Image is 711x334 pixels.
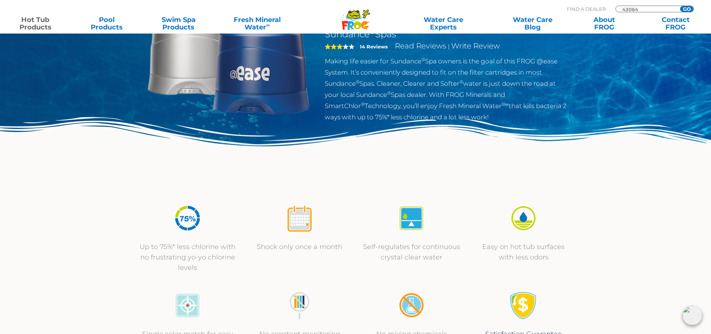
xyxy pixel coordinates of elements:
a: Water CareBlog [505,16,560,31]
a: Hot TubProducts [7,16,63,31]
sup: ® [387,90,391,96]
p: Find A Dealer [567,6,606,12]
a: ContactFROG [648,16,704,31]
a: Fresh MineralWater∞ [222,16,292,31]
a: Read Reviews [395,41,446,50]
sup: ® [421,57,425,62]
span: 3 [325,44,343,50]
sup: ® [356,79,359,85]
a: Write Review [451,41,500,50]
a: AboutFROG [576,16,632,31]
img: icon-atease-shock-once [286,204,314,232]
p: Shock only once a month [251,242,348,252]
input: GO [680,6,693,12]
input: Zip Code Form [621,6,672,12]
sup: ∞ [266,22,270,28]
img: icon-atease-self-regulates [397,204,425,232]
img: openIcon [683,306,702,325]
sup: ® [459,79,463,85]
a: PoolProducts [79,16,135,31]
p: Making life easier for Sundance Spa owners is the goal of this FROG @ease System. It’s convenient... [325,56,568,123]
p: Self-regulates for continuous crystal clear water [363,242,460,262]
p: Easy on hot tub surfaces with less odors [475,242,572,262]
img: Satisfaction Guarantee Icon [509,292,537,319]
img: icon-atease-easy-on [509,204,537,232]
a: Swim SpaProducts [151,16,206,31]
img: no-mixing1 [397,292,425,319]
sup: ®∞ [502,101,509,107]
img: icon-atease-color-match [174,292,202,319]
img: no-constant-monitoring1 [286,292,314,319]
strong: 14 Reviews [360,44,388,50]
p: Up to 75%* less chlorine with no frustrating yo-yo chlorine levels [139,242,236,273]
img: icon-atease-75percent-less [174,204,202,232]
a: Water CareExperts [398,16,489,31]
span: | [448,43,450,50]
sup: ® [361,101,365,107]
